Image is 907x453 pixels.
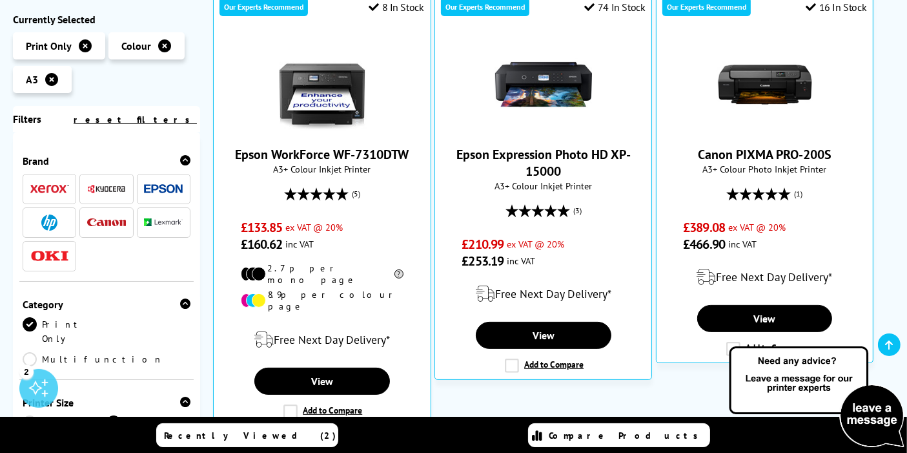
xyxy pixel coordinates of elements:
a: A3 [107,416,190,430]
img: Xerox [30,185,69,194]
div: Category [23,298,190,311]
a: Print Only [23,317,107,346]
a: Epson WorkForce WF-7310DTW [235,146,409,163]
span: ex VAT @ 20% [728,221,786,233]
img: Canon PIXMA PRO-200S [717,36,813,133]
a: Xerox [30,181,69,197]
span: ex VAT @ 20% [285,221,343,233]
a: Epson Expression Photo HD XP-15000 [495,123,592,136]
a: Lexmark [144,215,183,231]
span: inc VAT [728,238,757,250]
span: inc VAT [507,255,535,267]
span: (5) [352,182,360,206]
label: Add to Compare [283,405,362,419]
div: Currently Selected [13,13,200,26]
a: Epson Expression Photo HD XP-15000 [456,146,631,180]
label: Add to Compare [726,342,805,356]
div: 16 In Stock [806,1,866,14]
img: HP [41,215,57,231]
span: Recently Viewed (2) [164,430,336,441]
div: modal_delivery [220,322,424,358]
div: Printer Size [23,396,190,409]
span: £466.90 [683,236,725,253]
span: (1) [795,182,803,206]
span: £210.99 [462,236,504,253]
span: A3 [26,73,38,86]
span: A3+ Colour Photo Inkjet Printer [663,163,867,175]
a: Recently Viewed (2) [156,423,338,447]
img: OKI [30,251,69,262]
a: View [697,305,833,332]
a: View [476,322,611,349]
a: OKI [30,248,69,264]
img: Canon [87,218,126,227]
span: £389.08 [683,219,725,236]
span: £160.62 [241,236,283,253]
img: Kyocera [87,184,126,194]
span: Colour [121,39,151,52]
div: 8 In Stock [369,1,424,14]
img: Open Live Chat window [726,344,907,450]
a: Epson WorkForce WF-7310DTW [274,123,371,136]
a: reset filters [74,114,197,125]
a: HP [30,215,69,231]
a: Multifunction [23,352,163,366]
span: (3) [573,198,582,223]
div: modal_delivery [442,276,646,312]
span: £133.85 [241,219,283,236]
div: modal_delivery [663,259,867,295]
span: inc VAT [285,238,314,250]
img: Epson Expression Photo HD XP-15000 [495,36,592,133]
div: Brand [23,154,190,167]
span: Print Only [26,39,72,52]
img: Epson WorkForce WF-7310DTW [274,36,371,133]
img: Lexmark [144,219,183,227]
span: £253.19 [462,253,504,269]
div: 74 In Stock [584,1,645,14]
span: Filters [13,112,41,125]
span: A3+ Colour Inkjet Printer [442,180,646,192]
li: 2.7p per mono page [241,262,403,286]
span: Compare Products [549,430,706,441]
img: Epson [144,184,183,194]
div: 2 [19,364,34,379]
a: Canon [87,215,126,231]
a: A2 [23,416,107,430]
a: Compare Products [528,423,710,447]
a: Epson [144,181,183,197]
a: Canon PIXMA PRO-200S [717,123,813,136]
span: ex VAT @ 20% [507,238,564,250]
a: Canon PIXMA PRO-200S [698,146,831,163]
label: Add to Compare [505,359,584,373]
a: Kyocera [87,181,126,197]
li: 8.9p per colour page [241,289,403,312]
span: A3+ Colour Inkjet Printer [220,163,424,175]
a: View [254,368,390,395]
